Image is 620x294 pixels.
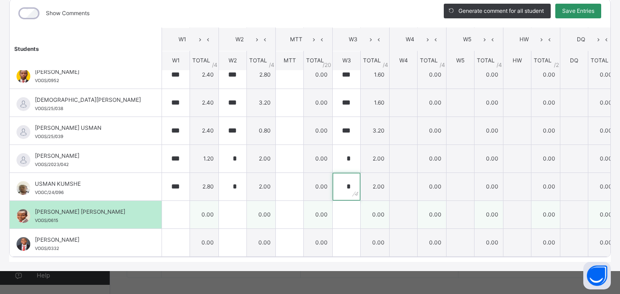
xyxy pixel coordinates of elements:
[475,89,503,116] td: 0.00
[35,68,141,76] span: [PERSON_NAME]
[361,61,390,89] td: 1.60
[247,200,276,228] td: 0.00
[418,89,447,116] td: 0.00
[190,89,219,116] td: 2.40
[418,172,447,200] td: 0.00
[35,96,141,104] span: [DEMOGRAPHIC_DATA][PERSON_NAME]
[361,172,390,200] td: 2.00
[531,89,560,116] td: 0.00
[534,57,552,64] span: TOTAL
[304,228,333,256] td: 0.00
[418,200,447,228] td: 0.00
[283,35,310,44] span: MTT
[588,61,617,89] td: 0.00
[247,172,276,200] td: 2.00
[247,228,276,256] td: 0.00
[418,144,447,172] td: 0.00
[562,7,594,15] span: Save Entries
[475,228,503,256] td: 0.00
[513,57,522,64] span: HW
[361,89,390,116] td: 1.60
[249,57,267,64] span: TOTAL
[420,57,438,64] span: TOTAL
[591,57,609,64] span: TOTAL
[458,7,544,15] span: Generate comment for all student
[269,61,274,69] span: / 4
[35,246,59,251] span: VOGS/0332
[190,228,219,256] td: 0.00
[567,35,594,44] span: DQ
[304,144,333,172] td: 0.00
[304,172,333,200] td: 0.00
[588,172,617,200] td: 0.00
[46,9,89,17] label: Show Comments
[17,237,30,251] img: VOGS_0332.png
[570,57,578,64] span: DQ
[35,208,141,216] span: [PERSON_NAME] [PERSON_NAME]
[531,228,560,256] td: 0.00
[169,35,196,44] span: W1
[588,144,617,172] td: 0.00
[361,200,390,228] td: 0.00
[340,35,367,44] span: W3
[361,228,390,256] td: 0.00
[17,125,30,139] img: default.svg
[588,89,617,116] td: 0.00
[35,124,141,132] span: [PERSON_NAME] USMAN
[304,61,333,89] td: 0.00
[306,57,324,64] span: TOTAL
[363,57,381,64] span: TOTAL
[361,116,390,144] td: 3.20
[190,144,219,172] td: 1.20
[190,200,219,228] td: 0.00
[35,218,58,223] span: VOGS/0615
[477,57,495,64] span: TOTAL
[17,181,30,195] img: VOGC_24_096.png
[399,57,408,64] span: W4
[304,116,333,144] td: 0.00
[14,45,39,52] span: Students
[247,89,276,116] td: 3.20
[190,61,219,89] td: 2.40
[229,57,237,64] span: W2
[17,153,30,167] img: default.svg
[17,209,30,223] img: VOGS_0615.png
[531,144,560,172] td: 0.00
[35,134,63,139] span: VOGS/25/039
[35,162,69,167] span: VOGS/2023/042
[531,116,560,144] td: 0.00
[418,61,447,89] td: 0.00
[475,116,503,144] td: 0.00
[190,116,219,144] td: 2.40
[304,89,333,116] td: 0.00
[192,57,210,64] span: TOTAL
[323,61,331,69] span: / 20
[583,262,611,289] button: Open asap
[456,57,464,64] span: W5
[588,228,617,256] td: 0.00
[554,61,559,69] span: / 2
[475,144,503,172] td: 0.00
[418,228,447,256] td: 0.00
[397,35,424,44] span: W4
[284,57,296,64] span: MTT
[361,144,390,172] td: 2.00
[531,61,560,89] td: 0.00
[531,200,560,228] td: 0.00
[497,61,502,69] span: / 4
[440,61,445,69] span: / 4
[588,116,617,144] td: 0.00
[510,35,537,44] span: HW
[247,116,276,144] td: 0.80
[588,200,617,228] td: 0.00
[475,200,503,228] td: 0.00
[531,172,560,200] td: 0.00
[35,180,141,188] span: USMAN KUMSHE
[212,61,218,69] span: / 4
[17,69,30,83] img: VOGS_0952.png
[17,97,30,111] img: default.svg
[190,172,219,200] td: 2.80
[247,61,276,89] td: 2.80
[475,172,503,200] td: 0.00
[35,106,63,111] span: VOGS/25/038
